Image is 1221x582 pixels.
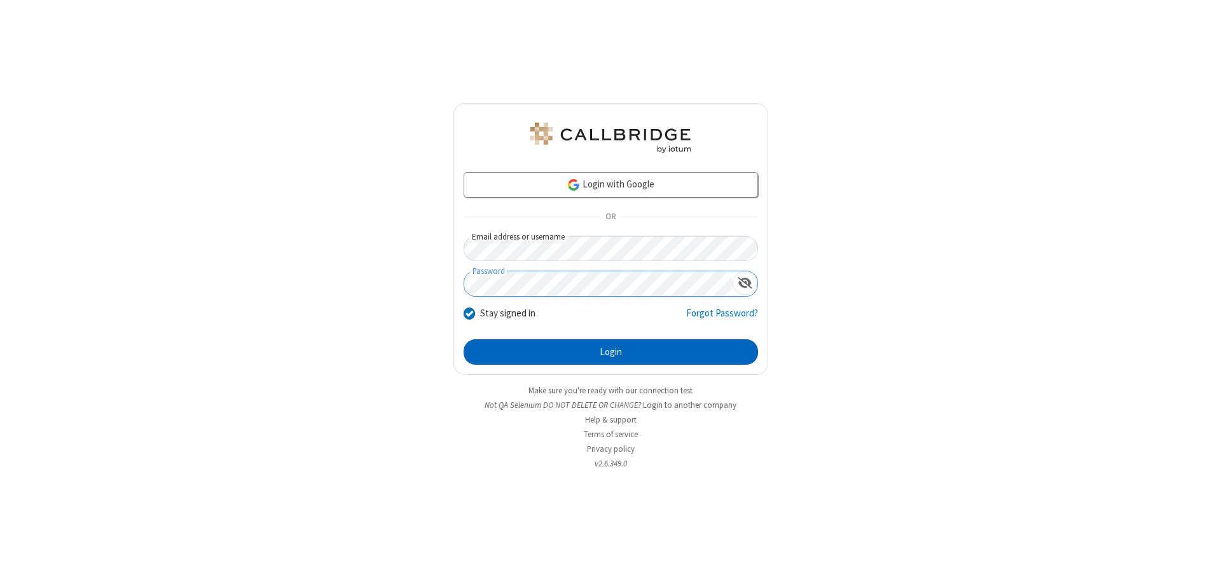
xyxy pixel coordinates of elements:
a: Help & support [585,414,637,425]
img: QA Selenium DO NOT DELETE OR CHANGE [528,123,693,153]
img: google-icon.png [567,178,581,192]
div: Show password [733,271,757,295]
a: Privacy policy [587,443,635,454]
button: Login [464,339,758,365]
li: v2.6.349.0 [453,457,768,470]
a: Login with Google [464,172,758,198]
span: OR [600,208,621,226]
label: Stay signed in [480,306,535,321]
a: Terms of service [584,429,638,440]
button: Login to another company [643,399,736,411]
input: Email address or username [464,236,758,261]
input: Password [464,271,733,296]
a: Forgot Password? [686,306,758,330]
a: Make sure you're ready with our connection test [528,385,693,396]
li: Not QA Selenium DO NOT DELETE OR CHANGE? [453,399,768,411]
